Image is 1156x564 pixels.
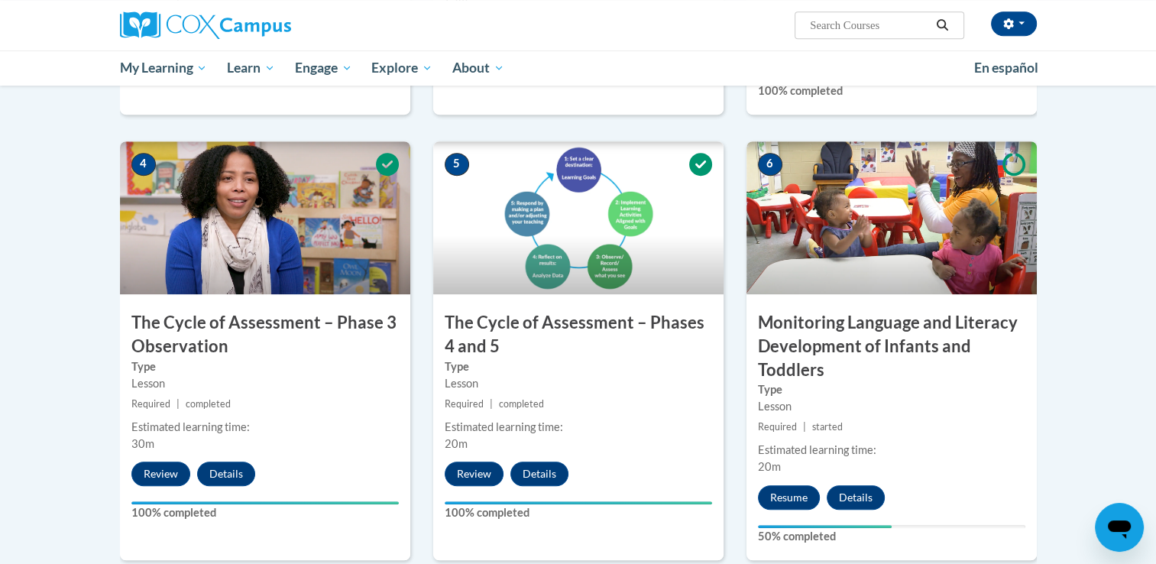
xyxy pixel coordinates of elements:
[758,525,892,528] div: Your progress
[131,501,399,504] div: Your progress
[445,437,468,450] span: 20m
[964,52,1048,84] a: En español
[812,421,843,433] span: started
[433,141,724,294] img: Course Image
[445,358,712,375] label: Type
[97,50,1060,86] div: Main menu
[131,437,154,450] span: 30m
[510,462,568,486] button: Details
[110,50,218,86] a: My Learning
[445,375,712,392] div: Lesson
[445,419,712,436] div: Estimated learning time:
[758,381,1025,398] label: Type
[931,16,954,34] button: Search
[499,398,544,410] span: completed
[227,59,275,77] span: Learn
[295,59,352,77] span: Engage
[120,311,410,358] h3: The Cycle of Assessment – Phase 3 Observation
[131,462,190,486] button: Review
[758,442,1025,459] div: Estimated learning time:
[803,421,806,433] span: |
[131,153,156,176] span: 4
[758,153,782,176] span: 6
[445,501,712,504] div: Your progress
[445,153,469,176] span: 5
[120,11,291,39] img: Cox Campus
[197,462,255,486] button: Details
[217,50,285,86] a: Learn
[371,59,432,77] span: Explore
[445,504,712,521] label: 100% completed
[433,311,724,358] h3: The Cycle of Assessment – Phases 4 and 5
[131,419,399,436] div: Estimated learning time:
[452,59,504,77] span: About
[131,358,399,375] label: Type
[445,398,484,410] span: Required
[758,460,781,473] span: 20m
[746,141,1037,294] img: Course Image
[285,50,362,86] a: Engage
[758,485,820,510] button: Resume
[991,11,1037,36] button: Account Settings
[758,421,797,433] span: Required
[176,398,180,410] span: |
[131,504,399,521] label: 100% completed
[758,83,1025,99] label: 100% completed
[1095,503,1144,552] iframe: Button to launch messaging window
[120,141,410,294] img: Course Image
[808,16,931,34] input: Search Courses
[442,50,514,86] a: About
[974,60,1038,76] span: En español
[186,398,231,410] span: completed
[827,485,885,510] button: Details
[361,50,442,86] a: Explore
[119,59,207,77] span: My Learning
[758,528,1025,545] label: 50% completed
[490,398,493,410] span: |
[445,462,504,486] button: Review
[131,398,170,410] span: Required
[746,311,1037,381] h3: Monitoring Language and Literacy Development of Infants and Toddlers
[131,375,399,392] div: Lesson
[120,11,410,39] a: Cox Campus
[758,398,1025,415] div: Lesson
